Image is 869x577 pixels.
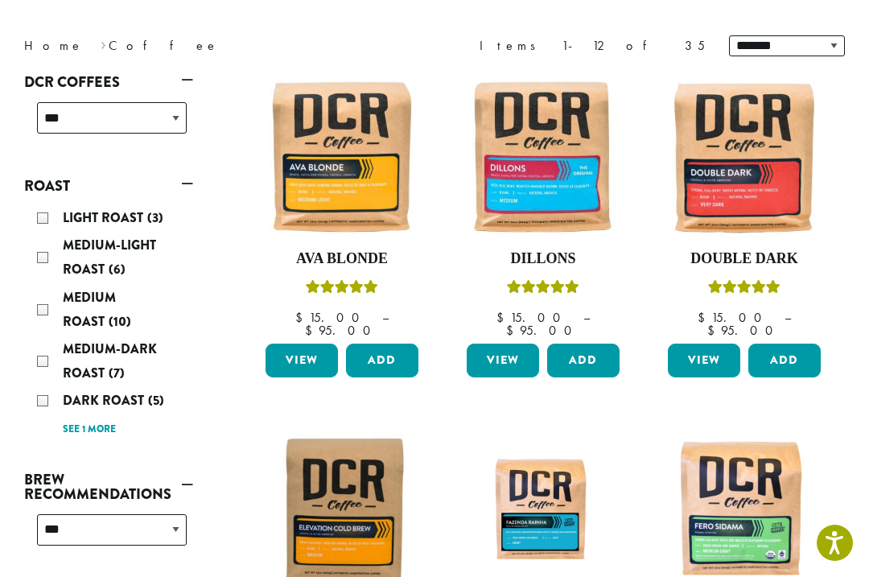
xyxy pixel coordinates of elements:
span: › [101,31,106,56]
a: View [668,344,740,377]
h4: Double Dark [664,250,825,268]
div: Rated 5.00 out of 5 [306,278,378,302]
a: See 1 more [63,422,116,438]
a: Home [24,37,84,54]
span: (7) [109,364,125,382]
span: $ [707,322,721,339]
span: – [583,309,590,326]
span: (3) [147,208,163,227]
span: Light Roast [63,208,147,227]
h4: Dillons [463,250,624,268]
span: – [785,309,791,326]
span: – [382,309,389,326]
span: (10) [109,312,131,331]
nav: Breadcrumb [24,36,410,56]
div: Roast [24,200,193,447]
div: DCR Coffees [24,96,193,153]
bdi: 95.00 [506,322,579,339]
span: Medium-Dark Roast [63,340,157,382]
bdi: 15.00 [295,309,367,326]
a: Ava BlondeRated 5.00 out of 5 [262,76,422,337]
bdi: 95.00 [707,322,780,339]
a: Roast [24,172,193,200]
a: Double DarkRated 4.50 out of 5 [664,76,825,337]
img: Fazenda-Rainha_12oz_Mockup.jpg [463,451,624,571]
button: Add [748,344,821,377]
span: $ [698,309,711,326]
span: (6) [109,260,126,278]
span: Medium-Light Roast [63,236,156,278]
img: Double-Dark-12oz-300x300.jpg [664,76,825,237]
img: Ava-Blonde-12oz-1-300x300.jpg [262,76,422,237]
div: Brew Recommendations [24,508,193,565]
span: $ [496,309,510,326]
button: Add [346,344,418,377]
bdi: 15.00 [496,309,568,326]
a: DillonsRated 5.00 out of 5 [463,76,624,337]
a: View [266,344,338,377]
span: Medium Roast [63,288,116,331]
a: DCR Coffees [24,68,193,96]
div: Rated 5.00 out of 5 [507,278,579,302]
h4: Ava Blonde [262,250,422,268]
bdi: 95.00 [305,322,378,339]
a: View [467,344,539,377]
bdi: 15.00 [698,309,769,326]
span: $ [506,322,520,339]
div: Items 1-12 of 35 [480,36,705,56]
img: Dillons-12oz-300x300.jpg [463,76,624,237]
span: $ [305,322,319,339]
a: Brew Recommendations [24,466,193,508]
span: $ [295,309,309,326]
button: Add [547,344,620,377]
span: Dark Roast [63,391,148,410]
span: (5) [148,391,164,410]
div: Rated 4.50 out of 5 [708,278,780,302]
